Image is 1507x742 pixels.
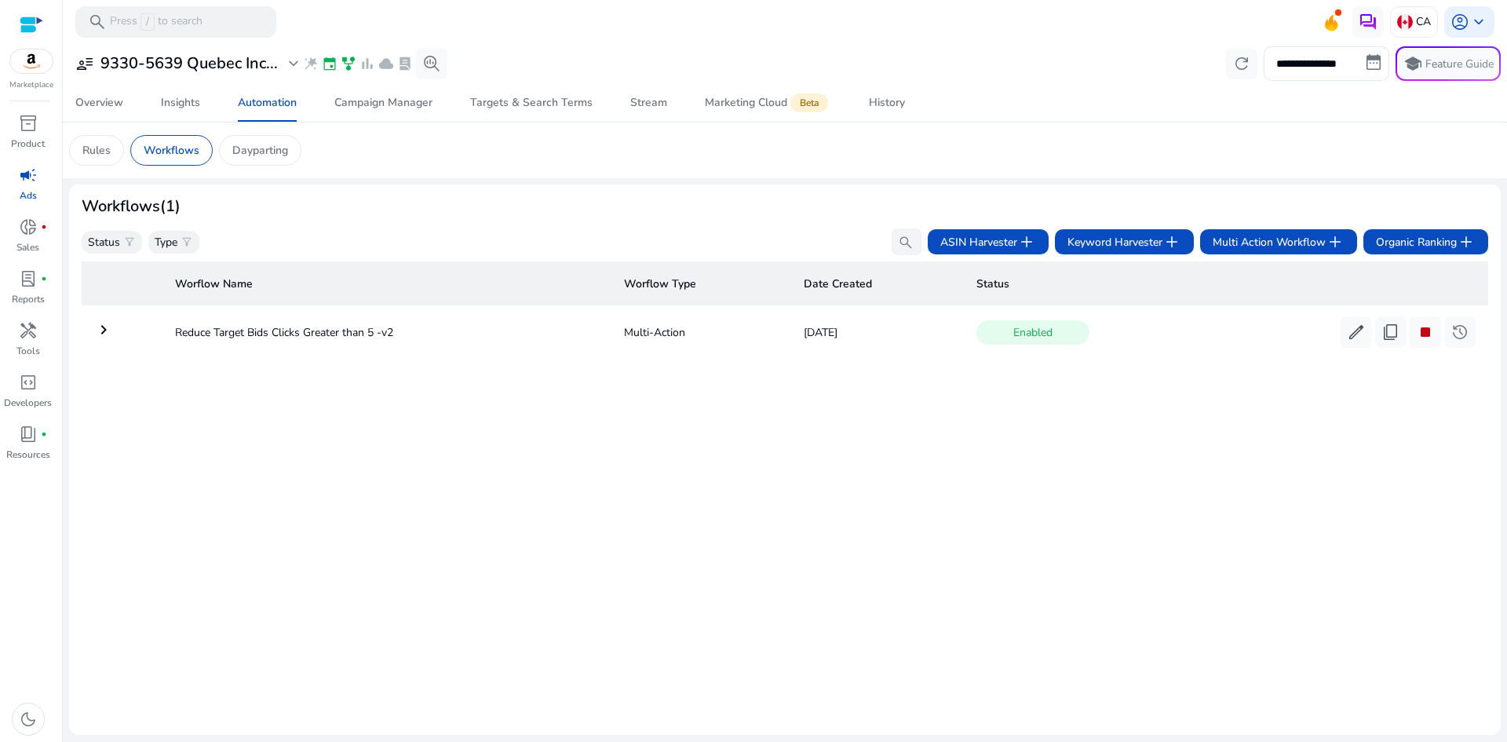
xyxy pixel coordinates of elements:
span: lab_profile [397,56,413,71]
span: fiber_manual_record [41,224,47,230]
span: Multi Action Workflow [1213,232,1345,251]
button: Keyword Harvesteradd [1055,229,1194,254]
span: edit [1347,323,1366,342]
span: stop [1416,323,1435,342]
p: Resources [6,448,50,462]
img: ca.svg [1397,14,1413,30]
span: Keyword Harvester [1067,232,1181,251]
p: Rules [82,142,111,159]
p: CA [1416,8,1431,35]
td: [DATE] [791,312,964,353]
span: code_blocks [19,373,38,392]
button: content_copy [1375,316,1407,348]
h3: 9330-5639 Quebec Inc... [100,54,278,73]
span: campaign [19,166,38,185]
button: schoolFeature Guide [1396,46,1501,81]
span: Enabled [976,320,1089,345]
p: Status [88,234,120,250]
span: cloud [378,56,394,71]
span: Beta [790,93,828,112]
p: Product [11,137,45,151]
span: school [1403,54,1422,73]
p: Sales [16,240,39,254]
span: add [1326,232,1345,251]
p: Reports [12,292,45,306]
span: search_insights [422,54,441,73]
span: expand_more [284,54,303,73]
button: stop [1410,316,1441,348]
p: Type [155,234,177,250]
span: history [1450,323,1469,342]
div: Campaign Manager [334,97,432,108]
span: Organic Ranking [1376,232,1476,251]
div: Insights [161,97,200,108]
span: content_copy [1381,323,1400,342]
p: Dayparting [232,142,288,159]
span: inventory_2 [19,114,38,133]
td: Reduce Target Bids Clicks Greater than 5 -v2 [162,312,611,353]
div: Targets & Search Terms [470,97,593,108]
span: user_attributes [75,54,94,73]
span: lab_profile [19,269,38,288]
button: ASIN Harvesteradd [928,229,1049,254]
p: Feature Guide [1425,57,1494,72]
p: Developers [4,396,52,410]
span: refresh [1232,54,1251,73]
th: Date Created [791,261,964,305]
span: dark_mode [19,710,38,729]
button: refresh [1226,48,1257,79]
button: Multi Action Workflowadd [1200,229,1357,254]
span: add [1017,232,1036,251]
img: amazon.svg [10,49,53,73]
span: / [140,13,155,31]
div: History [869,97,905,108]
button: search_insights [416,48,447,79]
th: Worflow Type [611,261,791,305]
span: handyman [19,321,38,340]
span: filter_alt [181,236,193,248]
div: Marketing Cloud [705,97,831,109]
span: book_4 [19,425,38,444]
span: family_history [341,56,356,71]
span: fiber_manual_record [41,276,47,282]
span: fiber_manual_record [41,431,47,437]
span: donut_small [19,217,38,236]
th: Worflow Name [162,261,611,305]
p: Ads [20,188,37,203]
span: bar_chart [359,56,375,71]
span: wand_stars [303,56,319,71]
span: account_circle [1450,13,1469,31]
mat-icon: keyboard_arrow_right [94,320,113,339]
span: add [1162,232,1181,251]
div: Overview [75,97,123,108]
span: keyboard_arrow_down [1469,13,1488,31]
button: edit [1341,316,1372,348]
h3: Workflows (1) [82,197,181,216]
span: add [1457,232,1476,251]
span: search [88,13,107,31]
span: ASIN Harvester [940,232,1036,251]
p: Tools [16,344,40,358]
div: Stream [630,97,667,108]
span: event [322,56,338,71]
button: Organic Rankingadd [1363,229,1488,254]
p: Workflows [144,142,199,159]
p: Marketplace [9,79,53,91]
button: history [1444,316,1476,348]
p: Press to search [110,13,203,31]
span: filter_alt [123,236,136,248]
td: Multi-Action [611,312,791,353]
th: Status [964,261,1488,305]
span: search [898,235,914,250]
div: Automation [238,97,297,108]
